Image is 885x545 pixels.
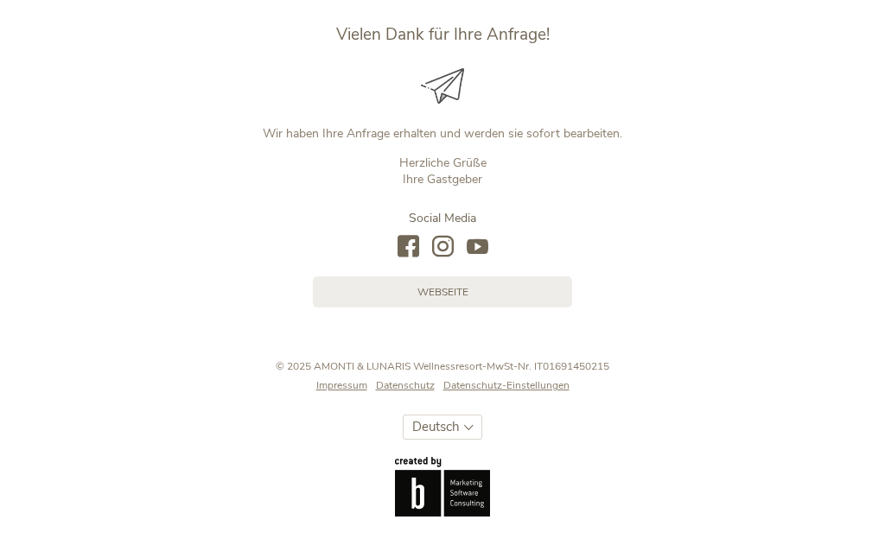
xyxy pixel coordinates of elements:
span: © 2025 AMONTI & LUNARIS Wellnessresort [276,359,482,373]
a: instagram [432,236,454,259]
span: Vielen Dank für Ihre Anfrage! [336,23,550,46]
a: Impressum [316,378,376,393]
img: Vielen Dank für Ihre Anfrage! [421,68,464,105]
span: Social Media [409,210,476,226]
img: Brandnamic GmbH | Leading Hospitality Solutions [395,457,490,516]
a: facebook [398,236,419,259]
p: Wir haben Ihre Anfrage erhalten und werden sie sofort bearbeiten. [82,125,804,143]
span: Datenschutz [376,378,435,392]
a: youtube [467,236,488,259]
span: MwSt-Nr. IT01691450215 [487,359,609,373]
span: - [482,359,487,373]
a: Webseite [313,276,572,308]
span: Webseite [417,285,468,300]
a: Datenschutz [376,378,443,393]
p: Herzliche Grüße Ihre Gastgeber [82,155,804,188]
span: Datenschutz-Einstellungen [443,378,570,392]
span: Impressum [316,378,367,392]
a: Datenschutz-Einstellungen [443,378,570,393]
